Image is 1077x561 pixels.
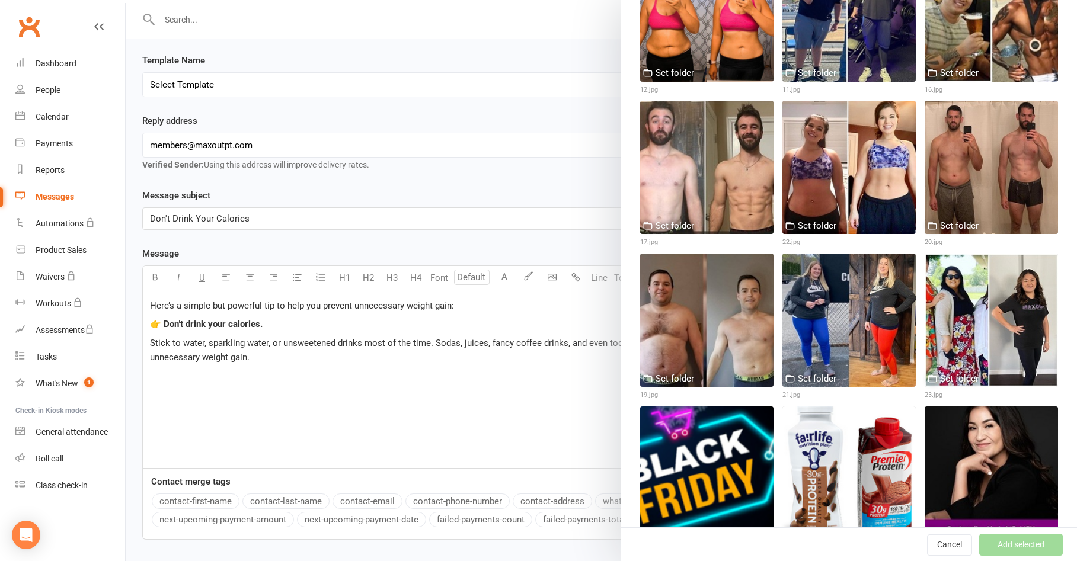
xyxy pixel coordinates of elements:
div: Workouts [36,299,71,308]
a: General attendance kiosk mode [15,419,125,445]
a: Dashboard [15,50,125,77]
img: 23.jpg [925,254,1058,387]
div: Set folder [798,66,836,80]
a: Roll call [15,445,125,472]
div: 21.jpg [782,390,916,400]
div: Waivers [36,272,65,281]
img: 19.jpg [640,254,774,387]
div: Roll call [36,454,63,463]
div: Set folder [940,524,979,538]
div: Messages [36,192,74,201]
a: Calendar [15,104,125,130]
img: 22.jpg [782,101,916,234]
a: Payments [15,130,125,157]
div: 19.jpg [640,390,774,400]
div: What's New [36,379,78,388]
div: 22.jpg [782,237,916,248]
div: Set folder [940,66,979,80]
a: Waivers [15,264,125,290]
div: Payments [36,139,73,148]
div: Set folder [798,219,836,233]
a: People [15,77,125,104]
div: People [36,85,60,95]
a: Class kiosk mode [15,472,125,499]
div: Set folder [940,219,979,233]
a: Product Sales [15,237,125,264]
div: Open Intercom Messenger [12,521,40,549]
a: Assessments [15,317,125,344]
div: Set folder [656,219,694,233]
img: 20.jpg [925,101,1058,234]
a: Automations [15,210,125,237]
img: Protein.png [782,406,916,540]
a: What's New1 [15,370,125,397]
img: black friday.png [640,406,774,540]
div: Product Sales [36,245,87,255]
div: Assessments [36,325,94,335]
div: Automations [36,219,84,228]
div: Tasks [36,352,57,361]
div: 12.jpg [640,85,774,95]
div: 17.jpg [640,237,774,248]
div: Set folder [798,524,836,538]
button: Cancel [927,534,972,555]
div: 16.jpg [925,85,1058,95]
div: 11.jpg [782,85,916,95]
div: Set folder [798,371,836,386]
div: Set folder [940,371,979,386]
div: 20.jpg [925,237,1058,248]
div: Dashboard [36,59,76,68]
div: General attendance [36,427,108,437]
div: 23.jpg [925,390,1058,400]
img: Dr. Neria.jpg [925,406,1058,540]
img: 17.jpg [640,101,774,234]
a: Reports [15,157,125,184]
img: 21.jpg [782,254,916,387]
div: Set folder [656,371,694,386]
div: Reports [36,165,65,175]
div: Set folder [656,524,694,538]
a: Messages [15,184,125,210]
div: Set folder [656,66,694,80]
a: Tasks [15,344,125,370]
a: Clubworx [14,12,44,41]
div: Class check-in [36,480,88,490]
div: Calendar [36,112,69,121]
a: Workouts [15,290,125,317]
span: 1 [84,377,94,387]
